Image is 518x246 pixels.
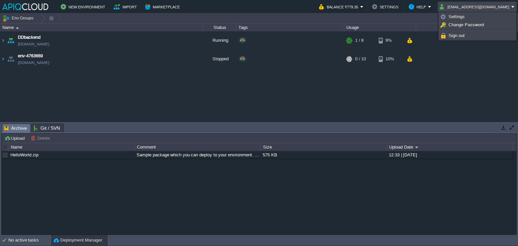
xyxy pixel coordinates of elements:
[18,53,43,59] a: env-4763669
[203,24,236,31] div: Status
[31,135,52,141] button: Delete
[355,31,364,50] div: 1 / 8
[355,50,366,68] div: 0 / 10
[61,3,107,11] button: New Environment
[237,24,344,31] div: Tags
[261,143,387,151] div: Size
[439,13,515,21] a: Settings
[372,3,400,11] button: Settings
[2,13,36,23] button: Env Groups
[54,237,102,244] button: Deployment Manager
[440,3,511,11] button: [EMAIL_ADDRESS][DOMAIN_NAME]
[203,31,236,50] div: Running
[0,31,6,50] img: AMDAwAAAACH5BAEAAAAALAAAAAABAAEAAAICRAEAOw==
[387,151,513,159] div: 12:33 | [DATE]
[261,151,386,159] div: 575 KB
[4,124,27,132] span: Archive
[379,50,401,68] div: 10%
[439,21,515,29] a: Change Password
[4,135,27,141] button: Upload
[449,14,465,19] span: Settings
[449,22,484,27] span: Change Password
[6,31,16,50] img: AMDAwAAAACH5BAEAAAAALAAAAAABAAEAAAICRAEAOw==
[145,3,182,11] button: Marketplace
[6,50,16,68] img: AMDAwAAAACH5BAEAAAAALAAAAAABAAEAAAICRAEAOw==
[379,31,401,50] div: 9%
[439,32,515,39] a: Sign out
[135,151,260,159] div: Sample package which you can deploy to your environment. Feel free to delete and upload a package...
[9,143,135,151] div: Name
[114,3,139,11] button: Import
[18,59,49,66] a: [DOMAIN_NAME]
[1,24,202,31] div: Name
[0,50,6,68] img: AMDAwAAAACH5BAEAAAAALAAAAAABAAEAAAICRAEAOw==
[18,41,49,48] a: [DOMAIN_NAME]
[345,24,416,31] div: Usage
[10,152,38,157] a: HelloWorld.zip
[8,235,51,246] div: No active tasks
[18,34,40,41] a: DDbackend
[387,143,513,151] div: Upload Date
[135,143,261,151] div: Comment
[319,3,360,11] button: Balance ₹779.35
[16,27,19,29] img: AMDAwAAAACH5BAEAAAAALAAAAAABAAEAAAICRAEAOw==
[2,3,48,10] img: APIQCloud
[34,124,60,132] span: Git / SVN
[449,33,465,38] span: Sign out
[409,3,428,11] button: Help
[203,50,236,68] div: Stopped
